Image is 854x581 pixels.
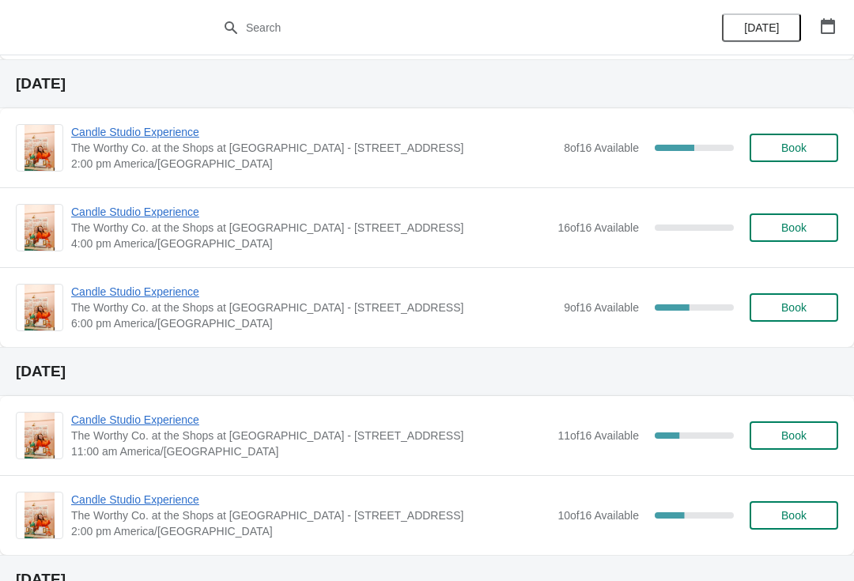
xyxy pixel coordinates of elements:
[557,509,639,522] span: 10 of 16 Available
[25,413,55,458] img: Candle Studio Experience | The Worthy Co. at the Shops at Clearfork - 5008 Gage Ave. | 11:00 am A...
[71,315,556,331] span: 6:00 pm America/[GEOGRAPHIC_DATA]
[71,507,550,523] span: The Worthy Co. at the Shops at [GEOGRAPHIC_DATA] - [STREET_ADDRESS]
[25,125,55,171] img: Candle Studio Experience | The Worthy Co. at the Shops at Clearfork - 5008 Gage Ave. | 2:00 pm Am...
[71,204,550,220] span: Candle Studio Experience
[781,301,807,314] span: Book
[781,141,807,154] span: Book
[16,364,838,379] h2: [DATE]
[557,429,639,442] span: 11 of 16 Available
[750,213,838,242] button: Book
[750,501,838,530] button: Book
[71,156,556,172] span: 2:00 pm America/[GEOGRAPHIC_DATA]
[564,301,639,314] span: 9 of 16 Available
[750,421,838,450] button: Book
[71,236,550,251] span: 4:00 pm America/[GEOGRAPHIC_DATA]
[744,21,779,34] span: [DATE]
[722,13,801,42] button: [DATE]
[25,492,55,538] img: Candle Studio Experience | The Worthy Co. at the Shops at Clearfork - 5008 Gage Ave. | 2:00 pm Am...
[71,428,550,443] span: The Worthy Co. at the Shops at [GEOGRAPHIC_DATA] - [STREET_ADDRESS]
[71,220,550,236] span: The Worthy Co. at the Shops at [GEOGRAPHIC_DATA] - [STREET_ADDRESS]
[25,285,55,330] img: Candle Studio Experience | The Worthy Co. at the Shops at Clearfork - 5008 Gage Ave. | 6:00 pm Am...
[25,205,55,251] img: Candle Studio Experience | The Worthy Co. at the Shops at Clearfork - 5008 Gage Ave. | 4:00 pm Am...
[557,221,639,234] span: 16 of 16 Available
[71,523,550,539] span: 2:00 pm America/[GEOGRAPHIC_DATA]
[750,134,838,162] button: Book
[781,221,807,234] span: Book
[16,76,838,92] h2: [DATE]
[71,492,550,507] span: Candle Studio Experience
[781,509,807,522] span: Book
[245,13,640,42] input: Search
[71,412,550,428] span: Candle Studio Experience
[564,141,639,154] span: 8 of 16 Available
[71,284,556,300] span: Candle Studio Experience
[71,140,556,156] span: The Worthy Co. at the Shops at [GEOGRAPHIC_DATA] - [STREET_ADDRESS]
[71,300,556,315] span: The Worthy Co. at the Shops at [GEOGRAPHIC_DATA] - [STREET_ADDRESS]
[71,443,550,459] span: 11:00 am America/[GEOGRAPHIC_DATA]
[71,124,556,140] span: Candle Studio Experience
[781,429,807,442] span: Book
[750,293,838,322] button: Book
